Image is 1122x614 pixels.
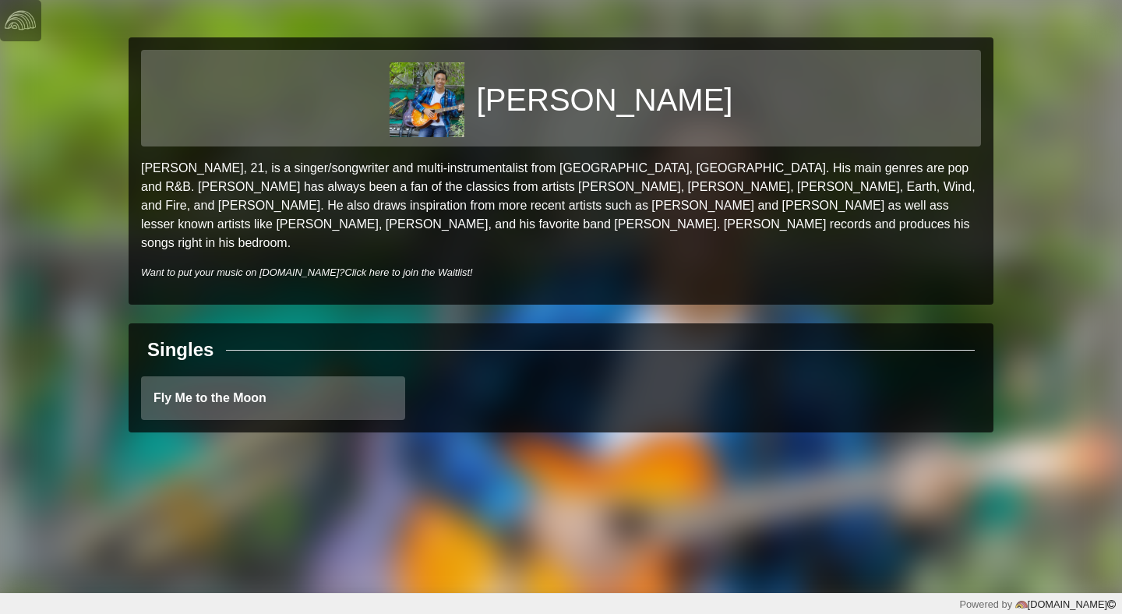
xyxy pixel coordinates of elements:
a: Click here to join the Waitlist! [344,266,472,278]
img: logo-white-4c48a5e4bebecaebe01ca5a9d34031cfd3d4ef9ae749242e8c4bf12ef99f53e8.png [5,5,36,36]
a: Fly Me to the Moon [141,376,405,420]
div: Singles [147,336,213,364]
p: [PERSON_NAME], 21, is a singer/songwriter and multi-instrumentalist from [GEOGRAPHIC_DATA], [GEOG... [141,159,981,252]
div: Powered by [959,597,1116,612]
a: [DOMAIN_NAME] [1012,598,1116,610]
img: logo-color-e1b8fa5219d03fcd66317c3d3cfaab08a3c62fe3c3b9b34d55d8365b78b1766b.png [1015,598,1028,611]
img: 3adef010de6b1edde7708ac48b5e4fabf869e2605b2cd0b2674717fd178e3deb.jpg [390,62,464,137]
i: Want to put your music on [DOMAIN_NAME]? [141,266,473,278]
h1: [PERSON_NAME] [477,81,733,118]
